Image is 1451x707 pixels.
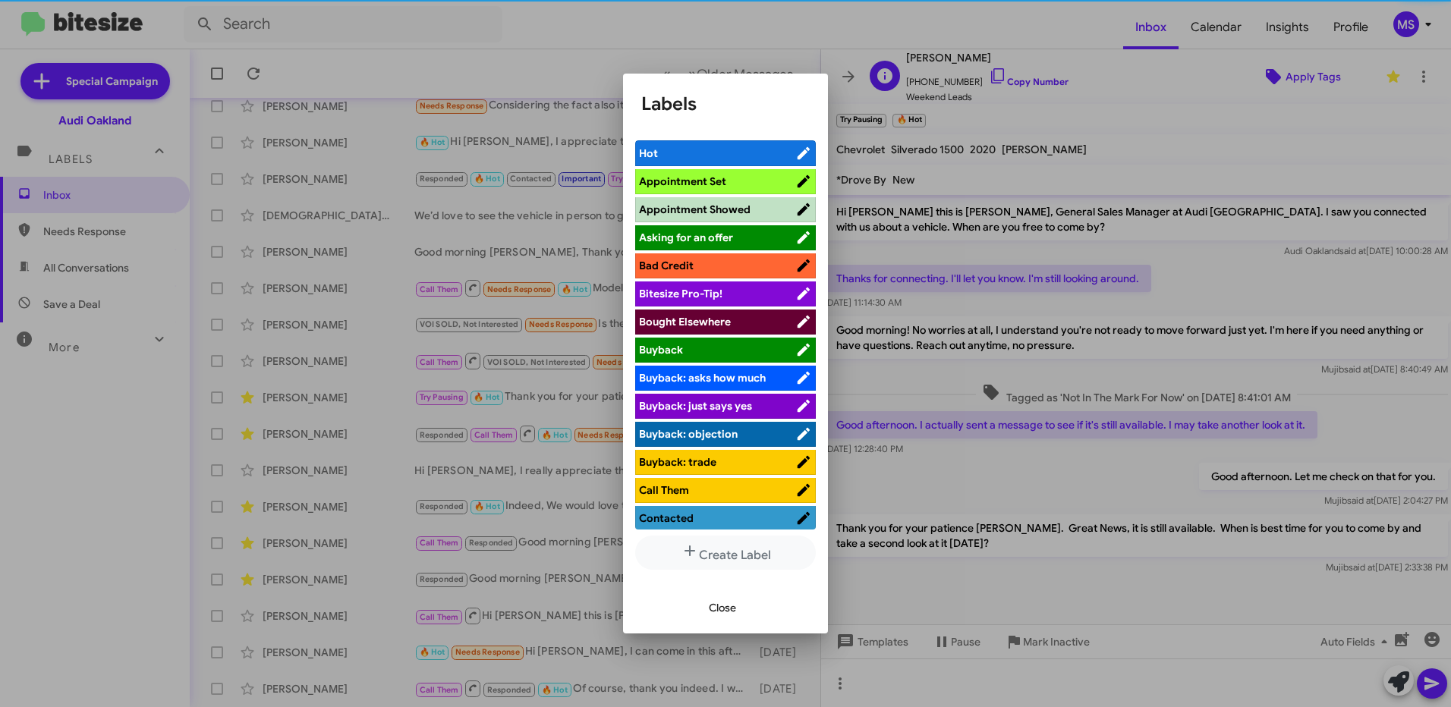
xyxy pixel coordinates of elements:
[639,315,731,328] span: Bought Elsewhere
[697,594,748,621] button: Close
[641,92,810,116] h1: Labels
[639,343,683,357] span: Buyback
[639,287,722,300] span: Bitesize Pro-Tip!
[639,259,694,272] span: Bad Credit
[639,483,689,497] span: Call Them
[639,455,716,469] span: Buyback: trade
[639,203,751,216] span: Appointment Showed
[639,371,766,385] span: Buyback: asks how much
[639,399,752,413] span: Buyback: just says yes
[635,536,816,570] button: Create Label
[639,146,658,160] span: Hot
[639,511,694,525] span: Contacted
[639,427,738,441] span: Buyback: objection
[639,174,726,188] span: Appointment Set
[709,594,736,621] span: Close
[639,231,733,244] span: Asking for an offer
